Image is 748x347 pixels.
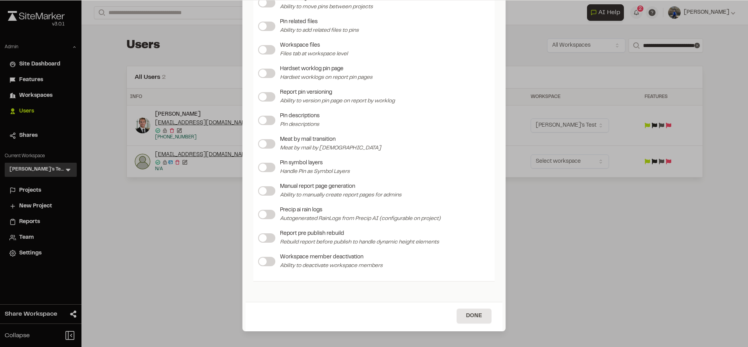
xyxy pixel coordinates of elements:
[280,88,395,97] p: Report pin versioning
[280,262,383,270] p: Ability to deactivate workspace members
[280,135,381,144] p: Meat by mail transition
[280,229,439,238] p: Report pre publish rebuild
[280,65,372,73] p: Hardset worklog pin page
[280,73,372,82] p: Hardset worklogs on report pin pages
[280,18,359,26] p: Pin related files
[280,214,441,223] p: Autogenerated RainLogs from Precip AI (configurable on project)
[280,191,401,200] p: Ability to manually create report pages for admins
[280,167,350,176] p: Handle Pin as Symbol Layers
[280,206,441,214] p: Precip ai rain logs
[280,97,395,105] p: Ability to version pin page on report by worklog
[280,112,320,120] p: Pin descriptions
[280,41,348,50] p: Workspace files
[280,144,381,153] p: Meat by mail by [DEMOGRAPHIC_DATA]
[280,253,383,262] p: Workspace member deactivation
[280,159,350,167] p: Pin symbol layers
[280,26,359,35] p: Ability to add related files to pins
[280,3,373,11] p: Ability to move pins between projects
[280,238,439,247] p: Rebuild report before publish to handle dynamic height elements
[457,309,491,323] button: Done
[280,50,348,58] p: Files tab at workspace level
[280,182,401,191] p: Manual report page generation
[280,120,320,129] p: Pin descriptions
